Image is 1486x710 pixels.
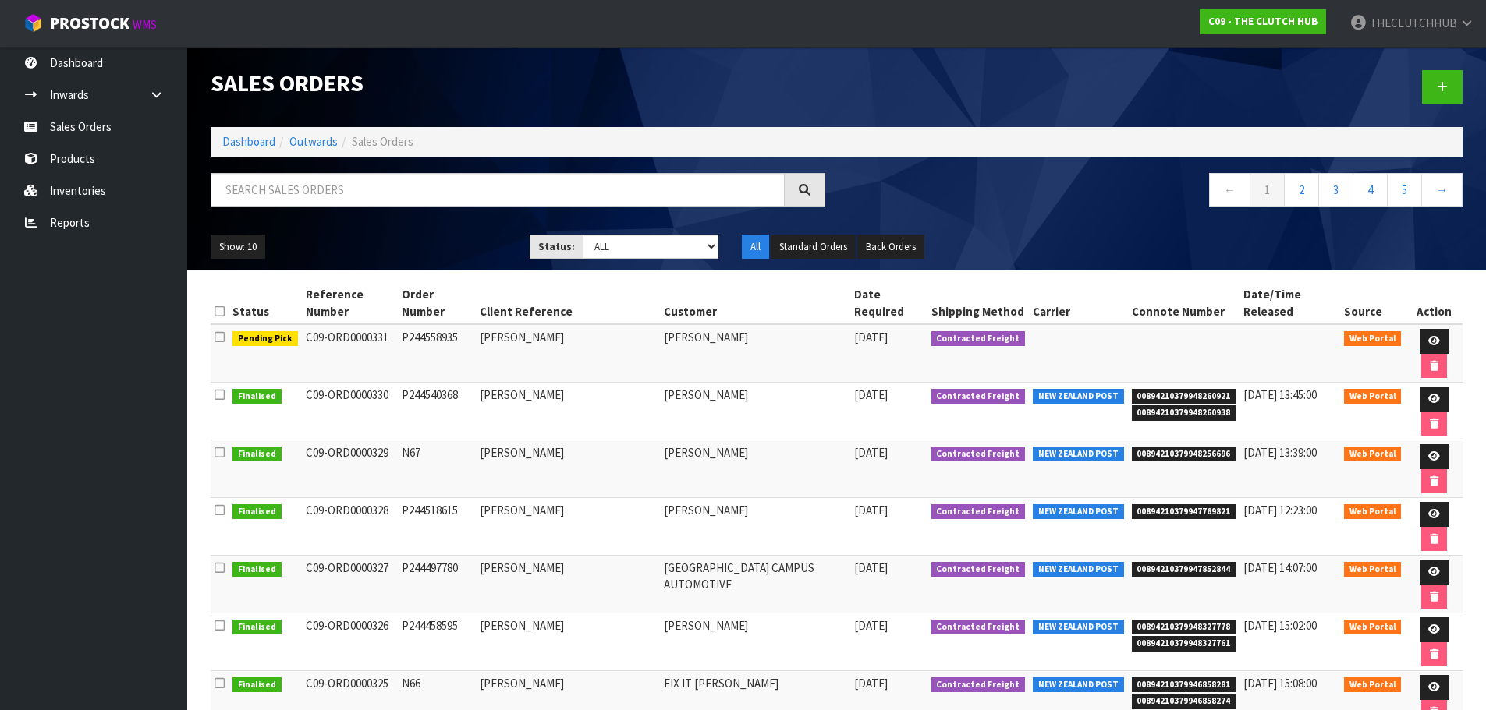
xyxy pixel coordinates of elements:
[476,498,660,556] td: [PERSON_NAME]
[854,503,888,517] span: [DATE]
[1344,447,1402,462] span: Web Portal
[1344,389,1402,404] span: Web Portal
[302,383,399,440] td: C09-ORD0000330
[660,440,850,498] td: [PERSON_NAME]
[1033,677,1124,693] span: NEW ZEALAND POST
[302,613,399,671] td: C09-ORD0000326
[222,134,275,149] a: Dashboard
[854,676,888,691] span: [DATE]
[50,13,129,34] span: ProStock
[1033,620,1124,635] span: NEW ZEALAND POST
[232,389,282,404] span: Finalised
[1340,282,1406,324] th: Source
[1132,677,1236,693] span: 00894210379946858281
[1344,331,1402,347] span: Web Portal
[1243,387,1317,402] span: [DATE] 13:45:00
[1132,447,1236,462] span: 00894210379948256696
[229,282,302,324] th: Status
[857,235,924,260] button: Back Orders
[931,331,1026,347] span: Contracted Freight
[1421,173,1463,207] a: →
[931,447,1026,462] span: Contracted Freight
[232,677,282,693] span: Finalised
[1405,282,1463,324] th: Action
[1387,173,1422,207] a: 5
[927,282,1030,324] th: Shipping Method
[398,282,476,324] th: Order Number
[771,235,856,260] button: Standard Orders
[931,620,1026,635] span: Contracted Freight
[854,560,888,575] span: [DATE]
[742,235,769,260] button: All
[931,562,1026,578] span: Contracted Freight
[211,70,825,96] h1: Sales Orders
[1353,173,1388,207] a: 4
[1033,447,1124,462] span: NEW ZEALAND POST
[660,498,850,556] td: [PERSON_NAME]
[1250,173,1285,207] a: 1
[302,498,399,556] td: C09-ORD0000328
[1033,504,1124,520] span: NEW ZEALAND POST
[398,498,476,556] td: P244518615
[1243,560,1317,575] span: [DATE] 14:07:00
[660,613,850,671] td: [PERSON_NAME]
[133,17,157,32] small: WMS
[854,445,888,460] span: [DATE]
[1132,504,1236,520] span: 00894210379947769821
[1243,445,1317,460] span: [DATE] 13:39:00
[931,677,1026,693] span: Contracted Freight
[476,383,660,440] td: [PERSON_NAME]
[1344,504,1402,520] span: Web Portal
[302,440,399,498] td: C09-ORD0000329
[1128,282,1240,324] th: Connote Number
[289,134,338,149] a: Outwards
[854,330,888,344] span: [DATE]
[232,447,282,462] span: Finalised
[232,620,282,635] span: Finalised
[931,389,1026,404] span: Contracted Freight
[1344,677,1402,693] span: Web Portal
[1344,620,1402,635] span: Web Portal
[398,324,476,383] td: P244558935
[232,504,282,520] span: Finalised
[476,440,660,498] td: [PERSON_NAME]
[398,556,476,613] td: P244497780
[850,282,927,324] th: Date Required
[1284,173,1319,207] a: 2
[302,324,399,383] td: C09-ORD0000331
[660,556,850,613] td: [GEOGRAPHIC_DATA] CAMPUS AUTOMOTIVE
[476,282,660,324] th: Client Reference
[660,282,850,324] th: Customer
[398,383,476,440] td: P244540368
[1243,503,1317,517] span: [DATE] 12:23:00
[854,618,888,633] span: [DATE]
[931,504,1026,520] span: Contracted Freight
[302,556,399,613] td: C09-ORD0000327
[398,613,476,671] td: P244458595
[854,387,888,402] span: [DATE]
[1132,694,1236,709] span: 00894210379946858274
[1132,389,1236,404] span: 00894210379948260921
[1132,620,1236,635] span: 00894210379948327778
[352,134,413,149] span: Sales Orders
[232,562,282,578] span: Finalised
[476,324,660,383] td: [PERSON_NAME]
[1370,16,1457,30] span: THECLUTCHHUB
[1132,562,1236,578] span: 00894210379947852844
[1208,15,1318,28] strong: C09 - THE CLUTCH HUB
[232,331,298,347] span: Pending Pick
[476,613,660,671] td: [PERSON_NAME]
[1240,282,1340,324] th: Date/Time Released
[1132,636,1236,652] span: 00894210379948327761
[849,173,1463,211] nav: Page navigation
[1243,676,1317,691] span: [DATE] 15:08:00
[1132,405,1236,421] span: 00894210379948260938
[211,173,785,207] input: Search sales orders
[398,440,476,498] td: N67
[1344,562,1402,578] span: Web Portal
[23,13,43,33] img: cube-alt.png
[538,240,575,253] strong: Status:
[1318,173,1353,207] a: 3
[302,282,399,324] th: Reference Number
[1033,389,1124,404] span: NEW ZEALAND POST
